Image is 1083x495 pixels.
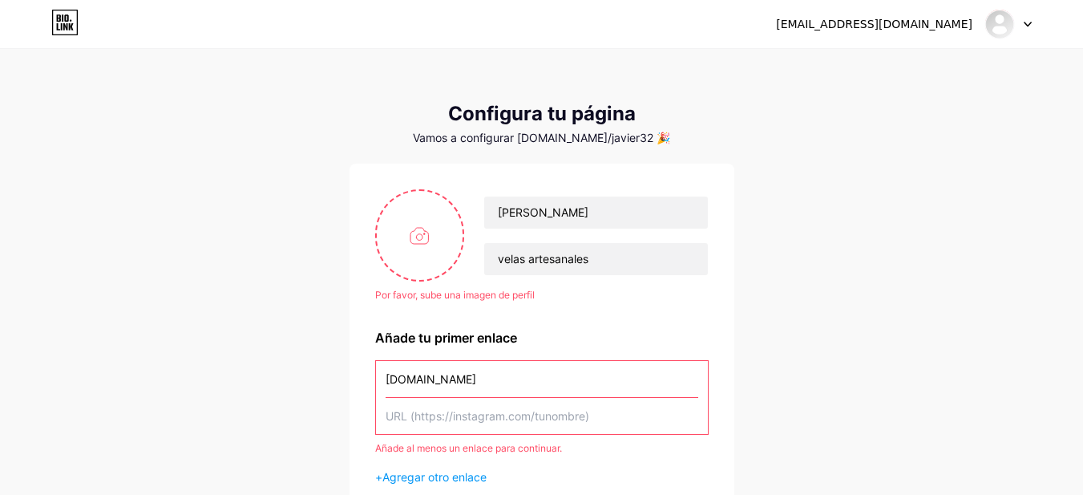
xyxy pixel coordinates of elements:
[375,442,562,454] font: Añade al menos un enlace para continuar.
[382,470,487,484] font: Agregar otro enlace
[484,243,707,275] input: biografía
[375,289,535,301] font: Por favor, sube una imagen de perfil
[375,470,382,484] font: +
[386,398,698,434] input: URL (https://instagram.com/tunombre)
[448,102,636,125] font: Configura tu página
[386,361,698,397] input: Nombre del enlace (Mi Instagram)
[776,18,972,30] font: [EMAIL_ADDRESS][DOMAIN_NAME]
[413,131,670,144] font: Vamos a configurar [DOMAIN_NAME]/javier32 🎉
[984,9,1015,39] img: javier32
[484,197,707,229] input: Su nombre
[375,330,517,346] font: Añade tu primer enlace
